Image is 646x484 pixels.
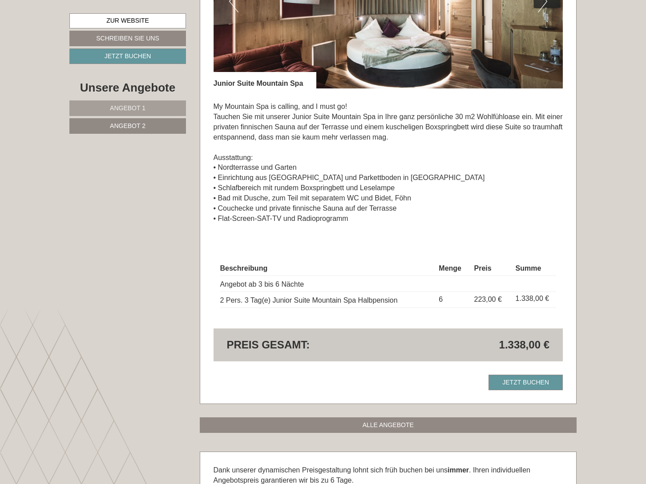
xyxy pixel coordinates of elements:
[214,102,563,224] p: My Mountain Spa is calling, and I must go! Tauchen Sie mit unserer Junior Suite Mountain Spa in I...
[69,31,186,46] a: Schreiben Sie uns
[471,262,512,276] th: Preis
[110,104,145,112] span: Angebot 1
[220,292,436,308] td: 2 Pers. 3 Tag(e) Junior Suite Mountain Spa Halbpension
[435,292,470,308] td: 6
[435,262,470,276] th: Menge
[200,417,577,433] a: ALLE ANGEBOTE
[220,262,436,276] th: Beschreibung
[499,337,549,352] span: 1.338,00 €
[69,80,186,96] div: Unsere Angebote
[512,262,556,276] th: Summe
[110,122,145,129] span: Angebot 2
[220,337,388,352] div: Preis gesamt:
[489,375,563,390] a: Jetzt buchen
[214,72,317,89] div: Junior Suite Mountain Spa
[474,296,502,303] span: 223,00 €
[512,292,556,308] td: 1.338,00 €
[220,276,436,292] td: Angebot ab 3 bis 6 Nächte
[69,48,186,64] a: Jetzt buchen
[69,13,186,28] a: Zur Website
[448,466,469,474] strong: immer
